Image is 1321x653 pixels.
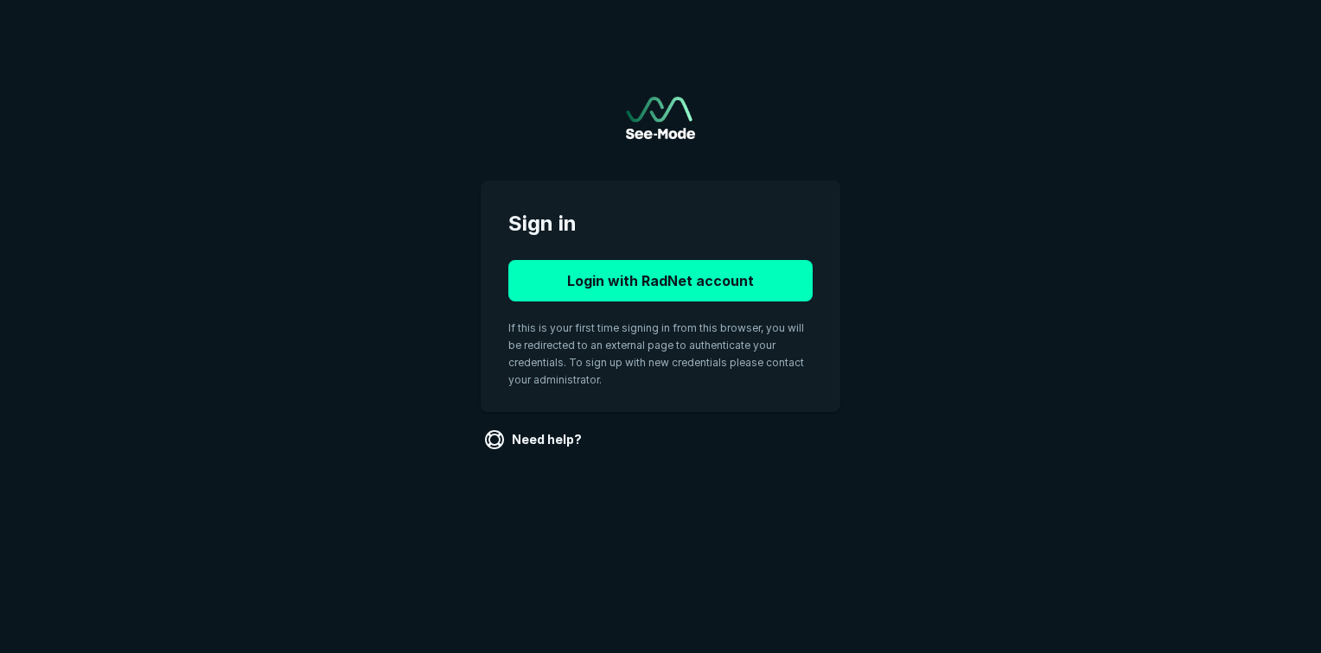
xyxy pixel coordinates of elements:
[481,426,589,453] a: Need help?
[508,208,813,239] span: Sign in
[626,97,695,139] img: See-Mode Logo
[508,321,804,386] span: If this is your first time signing in from this browser, you will be redirected to an external pa...
[626,97,695,139] a: Go to sign in
[508,260,813,301] button: Login with RadNet account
